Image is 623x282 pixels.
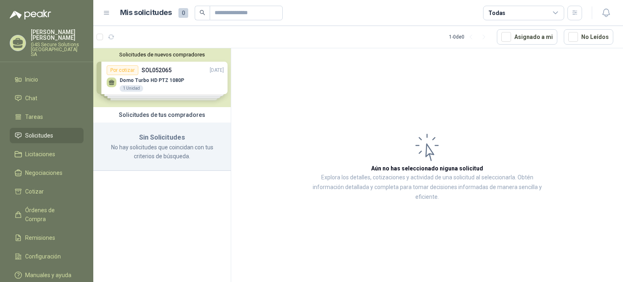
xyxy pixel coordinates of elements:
[25,94,37,103] span: Chat
[449,30,490,43] div: 1 - 0 de 0
[25,187,44,196] span: Cotizar
[103,143,221,161] p: No hay solicitudes que coincidan con tus criterios de búsqueda.
[10,72,84,87] a: Inicio
[10,165,84,181] a: Negociaciones
[93,107,231,123] div: Solicitudes de tus compradores
[10,109,84,125] a: Tareas
[10,249,84,264] a: Configuración
[25,271,71,280] span: Manuales y ayuda
[31,29,84,41] p: [PERSON_NAME] [PERSON_NAME]
[200,10,205,15] span: search
[25,150,55,159] span: Licitaciones
[25,75,38,84] span: Inicio
[488,9,505,17] div: Todas
[103,132,221,143] h3: Sin Solicitudes
[10,202,84,227] a: Órdenes de Compra
[10,128,84,143] a: Solicitudes
[97,52,228,58] button: Solicitudes de nuevos compradores
[10,230,84,245] a: Remisiones
[25,252,61,261] span: Configuración
[10,146,84,162] a: Licitaciones
[497,29,557,45] button: Asignado a mi
[10,184,84,199] a: Cotizar
[564,29,613,45] button: No Leídos
[120,7,172,19] h1: Mis solicitudes
[31,42,84,57] p: G4S Secure Solutions [GEOGRAPHIC_DATA] SA
[312,173,542,202] p: Explora los detalles, cotizaciones y actividad de una solicitud al seleccionarla. Obtén informaci...
[25,112,43,121] span: Tareas
[371,164,483,173] h3: Aún no has seleccionado niguna solicitud
[93,48,231,107] div: Solicitudes de nuevos compradoresPor cotizarSOL052065[DATE] Domo Turbo HD PTZ 1080P1 UnidadPor co...
[25,233,55,242] span: Remisiones
[25,131,53,140] span: Solicitudes
[10,10,51,19] img: Logo peakr
[25,206,76,224] span: Órdenes de Compra
[178,8,188,18] span: 0
[25,168,62,177] span: Negociaciones
[10,90,84,106] a: Chat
